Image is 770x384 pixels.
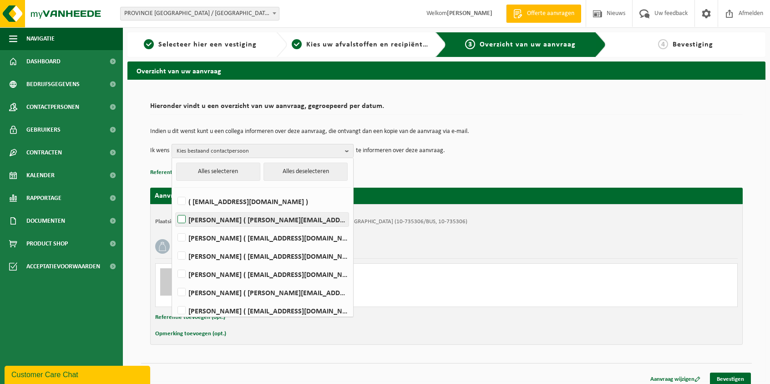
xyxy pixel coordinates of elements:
[26,210,65,232] span: Documenten
[121,7,279,20] span: PROVINCIE OOST VLAANDEREN / BRIELMEERSEN - DEINZE
[150,167,220,179] button: Referentie toevoegen (opt.)
[176,231,349,245] label: [PERSON_NAME] ( [EMAIL_ADDRESS][DOMAIN_NAME] )
[177,144,341,158] span: Kies bestaand contactpersoon
[132,39,269,50] a: 1Selecteer hier een vestiging
[26,73,80,96] span: Bedrijfsgegevens
[144,39,154,49] span: 1
[176,195,349,208] label: ( [EMAIL_ADDRESS][DOMAIN_NAME] )
[155,219,195,225] strong: Plaatsingsadres:
[26,50,61,73] span: Dashboard
[150,102,743,115] h2: Hieronder vindt u een overzicht van uw aanvraag, gegroepeerd per datum.
[292,39,429,50] a: 2Kies uw afvalstoffen en recipiënten
[263,163,348,181] button: Alles deselecteren
[506,5,581,23] a: Offerte aanvragen
[525,9,577,18] span: Offerte aanvragen
[673,41,713,48] span: Bevestiging
[155,192,223,200] strong: Aanvraag voor [DATE]
[26,27,55,50] span: Navigatie
[26,118,61,141] span: Gebruikers
[465,39,475,49] span: 3
[26,96,79,118] span: Contactpersonen
[176,249,349,263] label: [PERSON_NAME] ( [EMAIL_ADDRESS][DOMAIN_NAME] )
[447,10,492,17] strong: [PERSON_NAME]
[150,128,743,135] p: Indien u dit wenst kunt u een collega informeren over deze aanvraag, die ontvangt dan een kopie v...
[176,213,349,226] label: [PERSON_NAME] ( [PERSON_NAME][EMAIL_ADDRESS][DOMAIN_NAME] )
[5,364,152,384] iframe: chat widget
[155,328,226,340] button: Opmerking toevoegen (opt.)
[26,164,55,187] span: Kalender
[176,267,349,281] label: [PERSON_NAME] ( [EMAIL_ADDRESS][DOMAIN_NAME] )
[26,255,100,278] span: Acceptatievoorwaarden
[306,41,431,48] span: Kies uw afvalstoffen en recipiënten
[480,41,576,48] span: Overzicht van uw aanvraag
[127,61,765,79] h2: Overzicht van uw aanvraag
[176,304,349,317] label: [PERSON_NAME] ( [EMAIL_ADDRESS][DOMAIN_NAME] )
[158,41,257,48] span: Selecteer hier een vestiging
[26,232,68,255] span: Product Shop
[292,39,302,49] span: 2
[150,144,169,158] p: Ik wens
[26,141,62,164] span: Contracten
[172,144,354,158] button: Kies bestaand contactpersoon
[155,312,225,323] button: Referentie toevoegen (opt.)
[176,286,349,299] label: [PERSON_NAME] ( [PERSON_NAME][EMAIL_ADDRESS][DOMAIN_NAME] )
[356,144,445,158] p: te informeren over deze aanvraag.
[176,163,260,181] button: Alles selecteren
[120,7,279,20] span: PROVINCIE OOST VLAANDEREN / BRIELMEERSEN - DEINZE
[26,187,61,210] span: Rapportage
[658,39,668,49] span: 4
